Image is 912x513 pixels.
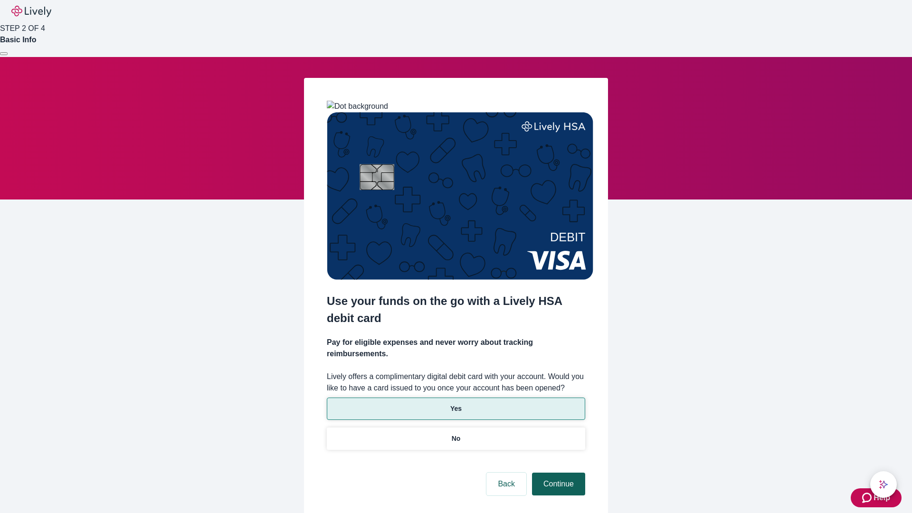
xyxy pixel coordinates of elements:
button: Yes [327,398,585,420]
img: Dot background [327,101,388,112]
button: Zendesk support iconHelp [851,488,902,507]
h2: Use your funds on the go with a Lively HSA debit card [327,293,585,327]
p: Yes [450,404,462,414]
img: Lively [11,6,51,17]
p: No [452,434,461,444]
button: No [327,427,585,450]
h4: Pay for eligible expenses and never worry about tracking reimbursements. [327,337,585,360]
svg: Zendesk support icon [862,492,874,503]
img: Debit card [327,112,593,280]
span: Help [874,492,890,503]
button: Back [486,473,526,495]
button: Continue [532,473,585,495]
svg: Lively AI Assistant [879,480,888,489]
button: chat [870,471,897,498]
label: Lively offers a complimentary digital debit card with your account. Would you like to have a card... [327,371,585,394]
